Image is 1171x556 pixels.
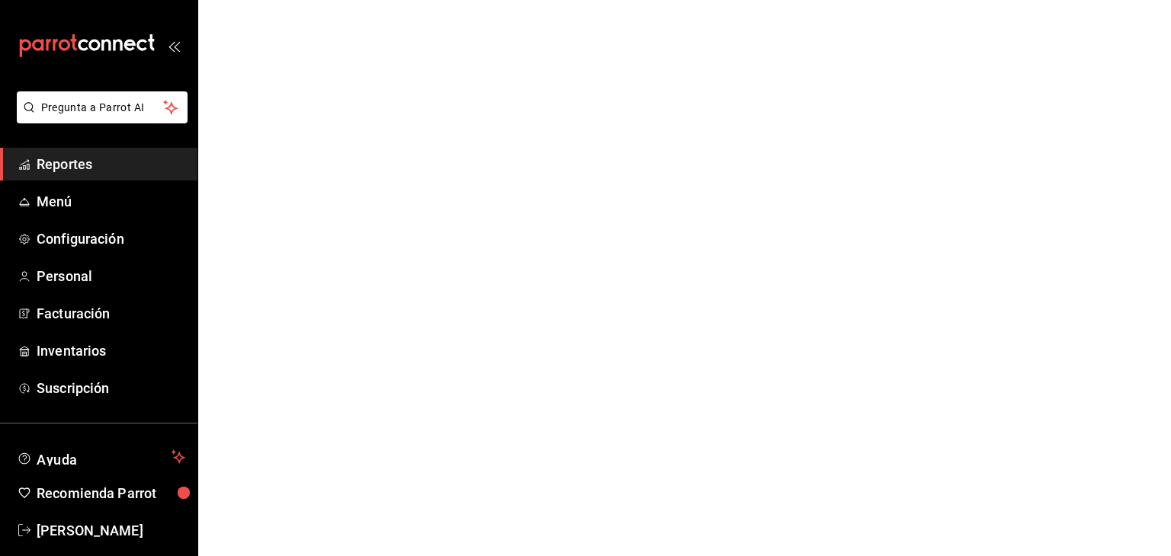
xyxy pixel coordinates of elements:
[37,303,185,324] span: Facturación
[37,228,185,249] span: Configuración
[37,483,185,503] span: Recomienda Parrot
[37,191,185,212] span: Menú
[41,100,164,116] span: Pregunta a Parrot AI
[37,340,185,361] span: Inventarios
[17,91,188,123] button: Pregunta a Parrot AI
[37,448,165,466] span: Ayuda
[37,154,185,174] span: Reportes
[37,266,185,286] span: Personal
[37,378,185,398] span: Suscripción
[168,40,180,52] button: open_drawer_menu
[37,520,185,541] span: [PERSON_NAME]
[11,110,188,126] a: Pregunta a Parrot AI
